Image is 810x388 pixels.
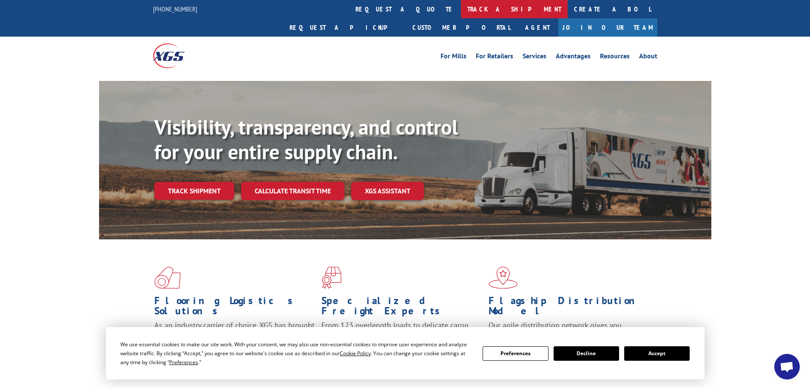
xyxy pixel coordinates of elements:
[283,18,406,37] a: Request a pickup
[774,354,800,379] a: Open chat
[120,340,472,367] div: We use essential cookies to make our site work. With your consent, we may also use non-essential ...
[489,320,645,340] span: Our agile distribution network gives you nationwide inventory management on demand.
[558,18,657,37] a: Join Our Team
[600,53,630,62] a: Resources
[241,182,344,200] a: Calculate transit time
[351,182,424,200] a: XGS ASSISTANT
[489,296,649,320] h1: Flagship Distribution Model
[483,346,548,361] button: Preferences
[154,320,315,351] span: As an industry carrier of choice, XGS has brought innovation and dedication to flooring logistics...
[517,18,558,37] a: Agent
[489,267,518,289] img: xgs-icon-flagship-distribution-model-red
[321,320,482,358] p: From 123 overlength loads to delicate cargo, our experienced staff knows the best way to move you...
[154,267,181,289] img: xgs-icon-total-supply-chain-intelligence-red
[340,350,371,357] span: Cookie Policy
[523,53,546,62] a: Services
[169,359,198,366] span: Preferences
[554,346,619,361] button: Decline
[154,296,315,320] h1: Flooring Logistics Solutions
[321,267,341,289] img: xgs-icon-focused-on-flooring-red
[639,53,657,62] a: About
[106,327,705,379] div: Cookie Consent Prompt
[153,5,197,13] a: [PHONE_NUMBER]
[441,53,466,62] a: For Mills
[406,18,517,37] a: Customer Portal
[321,296,482,320] h1: Specialized Freight Experts
[476,53,513,62] a: For Retailers
[154,114,458,165] b: Visibility, transparency, and control for your entire supply chain.
[154,182,234,200] a: Track shipment
[556,53,591,62] a: Advantages
[624,346,690,361] button: Accept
